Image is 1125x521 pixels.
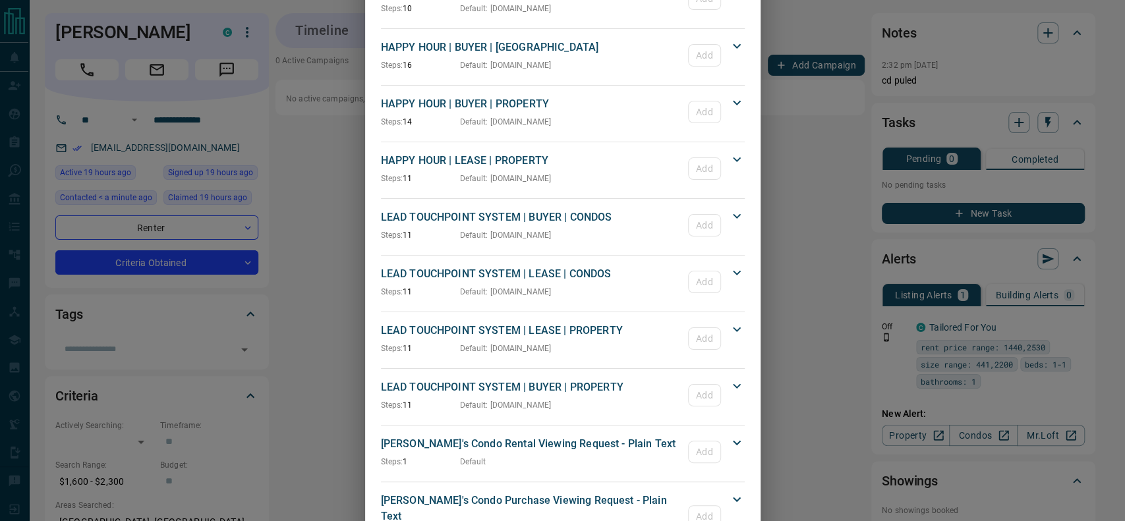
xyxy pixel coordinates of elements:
[381,174,403,183] span: Steps:
[381,173,460,184] p: 11
[381,457,403,466] span: Steps:
[381,436,682,452] p: [PERSON_NAME]'s Condo Rental Viewing Request - Plain Text
[381,96,682,112] p: HAPPY HOUR | BUYER | PROPERTY
[381,117,403,126] span: Steps:
[460,3,552,14] p: Default : [DOMAIN_NAME]
[381,37,745,74] div: HAPPY HOUR | BUYER | [GEOGRAPHIC_DATA]Steps:16Default: [DOMAIN_NAME]Add
[381,40,682,55] p: HAPPY HOUR | BUYER | [GEOGRAPHIC_DATA]
[460,173,552,184] p: Default : [DOMAIN_NAME]
[381,229,460,241] p: 11
[381,344,403,353] span: Steps:
[381,320,745,357] div: LEAD TOUCHPOINT SYSTEM | LEASE | PROPERTYSteps:11Default: [DOMAIN_NAME]Add
[381,150,745,187] div: HAPPY HOUR | LEASE | PROPERTYSteps:11Default: [DOMAIN_NAME]Add
[381,207,745,244] div: LEAD TOUCHPOINT SYSTEM | BUYER | CONDOSSteps:11Default: [DOMAIN_NAME]Add
[381,400,403,410] span: Steps:
[381,399,460,411] p: 11
[381,61,403,70] span: Steps:
[381,377,745,414] div: LEAD TOUCHPOINT SYSTEM | BUYER | PROPERTYSteps:11Default: [DOMAIN_NAME]Add
[460,456,486,468] p: Default
[381,59,460,71] p: 16
[460,399,552,411] p: Default : [DOMAIN_NAME]
[381,94,745,130] div: HAPPY HOUR | BUYER | PROPERTYSteps:14Default: [DOMAIN_NAME]Add
[460,116,552,128] p: Default : [DOMAIN_NAME]
[381,456,460,468] p: 1
[381,323,682,339] p: LEAD TOUCHPOINT SYSTEM | LEASE | PROPERTY
[381,286,460,298] p: 11
[381,209,682,225] p: LEAD TOUCHPOINT SYSTEM | BUYER | CONDOS
[381,266,682,282] p: LEAD TOUCHPOINT SYSTEM | LEASE | CONDOS
[460,229,552,241] p: Default : [DOMAIN_NAME]
[381,263,745,300] div: LEAD TOUCHPOINT SYSTEM | LEASE | CONDOSSteps:11Default: [DOMAIN_NAME]Add
[381,116,460,128] p: 14
[381,4,403,13] span: Steps:
[381,3,460,14] p: 10
[381,287,403,296] span: Steps:
[381,153,682,169] p: HAPPY HOUR | LEASE | PROPERTY
[381,379,682,395] p: LEAD TOUCHPOINT SYSTEM | BUYER | PROPERTY
[381,231,403,240] span: Steps:
[460,59,552,71] p: Default : [DOMAIN_NAME]
[460,343,552,354] p: Default : [DOMAIN_NAME]
[381,343,460,354] p: 11
[460,286,552,298] p: Default : [DOMAIN_NAME]
[381,433,745,470] div: [PERSON_NAME]'s Condo Rental Viewing Request - Plain TextSteps:1DefaultAdd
